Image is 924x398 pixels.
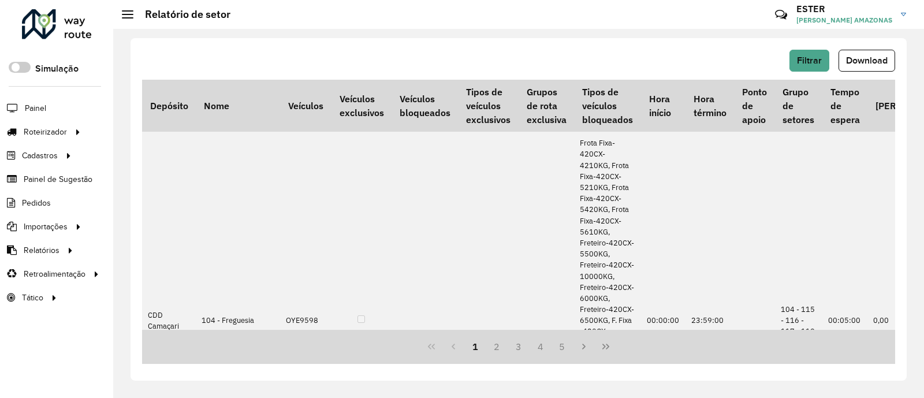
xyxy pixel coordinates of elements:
span: Filtrar [797,55,822,65]
th: Depósito [142,80,196,132]
span: Tático [22,292,43,304]
span: Retroalimentação [24,268,85,280]
th: Grupo de setores [775,80,822,132]
h3: ESTER [796,3,892,14]
span: [PERSON_NAME] AMAZONAS [796,15,892,25]
th: Veículos [280,80,331,132]
span: Relatórios [24,244,59,256]
span: Roteirizador [24,126,67,138]
th: Hora término [685,80,734,132]
span: Painel [25,102,46,114]
span: Download [846,55,888,65]
span: Pedidos [22,197,51,209]
th: Tipos de veículos bloqueados [574,80,640,132]
button: Next Page [573,336,595,358]
th: Grupos de rota exclusiva [519,80,574,132]
a: Contato Rápido [769,2,793,27]
button: Filtrar [789,50,829,72]
th: Tempo de espera [822,80,867,132]
h2: Relatório de setor [133,8,230,21]
th: Veículos exclusivos [331,80,392,132]
th: Tipos de veículos exclusivos [459,80,519,132]
label: Simulação [35,62,79,76]
button: 5 [552,336,573,358]
button: Download [839,50,895,72]
button: 4 [530,336,552,358]
span: Cadastros [22,150,58,162]
button: 2 [486,336,508,358]
button: 3 [508,336,530,358]
th: Nome [196,80,280,132]
th: Hora início [641,80,685,132]
span: Painel de Sugestão [24,173,92,185]
button: Last Page [595,336,617,358]
th: Veículos bloqueados [392,80,458,132]
button: 1 [464,336,486,358]
th: Ponto de apoio [734,80,774,132]
span: Importações [24,221,68,233]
